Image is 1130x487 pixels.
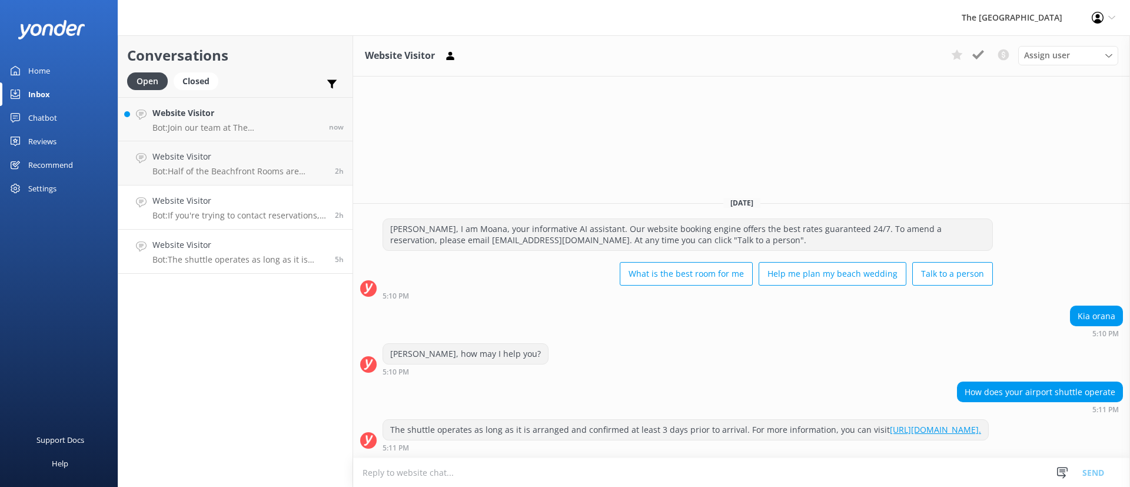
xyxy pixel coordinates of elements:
[152,238,326,251] h4: Website Visitor
[365,48,435,64] h3: Website Visitor
[152,107,320,120] h4: Website Visitor
[912,262,993,286] button: Talk to a person
[383,367,549,376] div: Sep 28 2025 05:10pm (UTC -10:00) Pacific/Honolulu
[152,150,326,163] h4: Website Visitor
[152,166,326,177] p: Bot: Half of the Beachfront Rooms are located at beach level, providing direct beach access, whil...
[383,219,992,250] div: [PERSON_NAME], I am Moana, your informative AI assistant. Our website booking engine offers the b...
[118,185,353,230] a: Website VisitorBot:If you're trying to contact reservations, you can reach them at the following ...
[152,122,320,133] p: Bot: Join our team at The [GEOGRAPHIC_DATA] and our sister resorts. To apply, please email your d...
[759,262,906,286] button: Help me plan my beach wedding
[118,97,353,141] a: Website VisitorBot:Join our team at The [GEOGRAPHIC_DATA] and our sister resorts. To apply, pleas...
[335,166,344,176] span: Sep 28 2025 08:27pm (UTC -10:00) Pacific/Honolulu
[1092,406,1119,413] strong: 5:11 PM
[52,452,68,475] div: Help
[152,210,326,221] p: Bot: If you're trying to contact reservations, you can reach them at the following numbers: - [GE...
[383,445,409,452] strong: 5:11 PM
[118,141,353,185] a: Website VisitorBot:Half of the Beachfront Rooms are located at beach level, providing direct beac...
[28,130,56,153] div: Reviews
[335,210,344,220] span: Sep 28 2025 08:00pm (UTC -10:00) Pacific/Honolulu
[335,254,344,264] span: Sep 28 2025 05:11pm (UTC -10:00) Pacific/Honolulu
[127,74,174,87] a: Open
[957,405,1123,413] div: Sep 28 2025 05:11pm (UTC -10:00) Pacific/Honolulu
[28,106,57,130] div: Chatbot
[890,424,981,435] a: [URL][DOMAIN_NAME].
[383,293,409,300] strong: 5:10 PM
[152,254,326,265] p: Bot: The shuttle operates as long as it is arranged and confirmed at least 3 days prior to arriva...
[383,291,993,300] div: Sep 28 2025 05:10pm (UTC -10:00) Pacific/Honolulu
[1018,46,1118,65] div: Assign User
[127,44,344,67] h2: Conversations
[1024,49,1070,62] span: Assign user
[1070,329,1123,337] div: Sep 28 2025 05:10pm (UTC -10:00) Pacific/Honolulu
[18,20,85,39] img: yonder-white-logo.png
[36,428,84,452] div: Support Docs
[118,230,353,274] a: Website VisitorBot:The shuttle operates as long as it is arranged and confirmed at least 3 days p...
[383,344,548,364] div: [PERSON_NAME], how may I help you?
[152,194,326,207] h4: Website Visitor
[174,72,218,90] div: Closed
[383,369,409,376] strong: 5:10 PM
[174,74,224,87] a: Closed
[620,262,753,286] button: What is the best room for me
[28,177,56,200] div: Settings
[28,153,73,177] div: Recommend
[383,443,989,452] div: Sep 28 2025 05:11pm (UTC -10:00) Pacific/Honolulu
[1071,306,1122,326] div: Kia orana
[958,382,1122,402] div: How does your airport shuttle operate
[1092,330,1119,337] strong: 5:10 PM
[383,420,988,440] div: The shuttle operates as long as it is arranged and confirmed at least 3 days prior to arrival. Fo...
[127,72,168,90] div: Open
[723,198,760,208] span: [DATE]
[28,82,50,106] div: Inbox
[28,59,50,82] div: Home
[329,122,344,132] span: Sep 28 2025 10:46pm (UTC -10:00) Pacific/Honolulu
